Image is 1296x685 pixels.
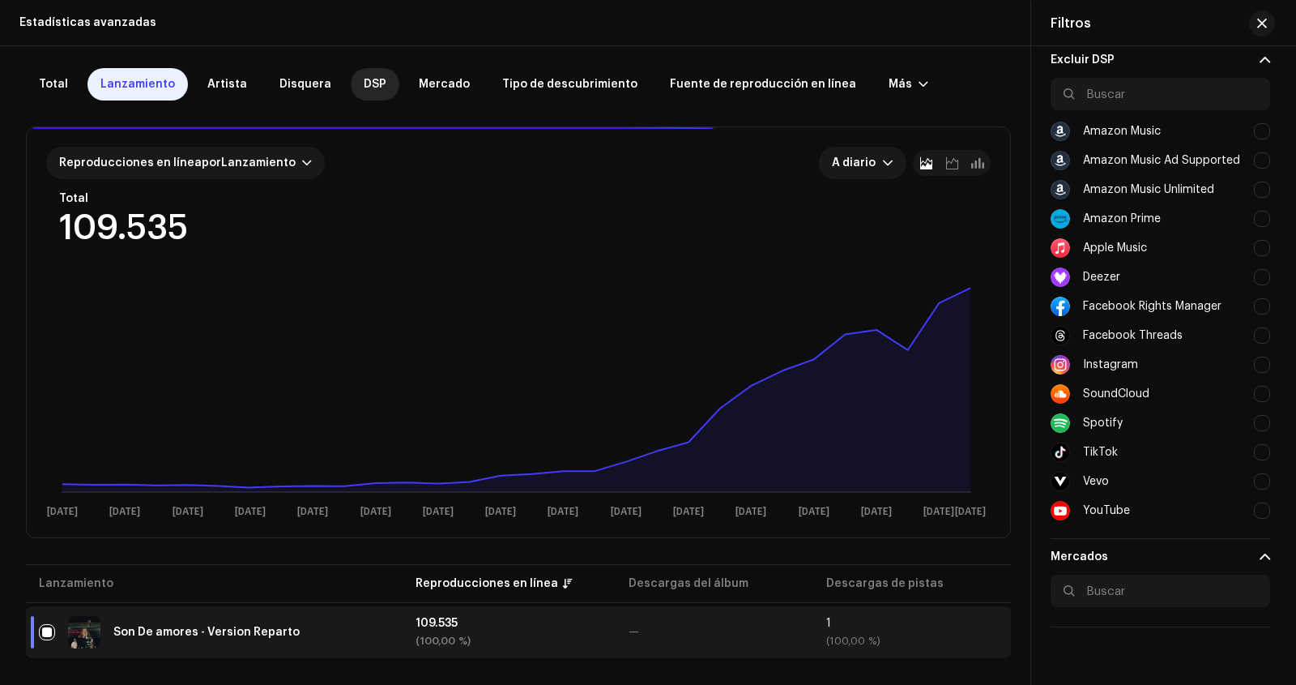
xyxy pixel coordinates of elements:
text: [DATE] [548,507,578,517]
div: Son De amores - Version Reparto [113,627,300,638]
text: [DATE] [673,507,704,517]
text: [DATE] [861,507,892,517]
text: [DATE] [611,507,642,517]
text: [DATE] [485,507,516,517]
text: [DATE] [923,507,954,517]
text: [DATE] [955,507,986,517]
div: 1 [826,618,998,629]
span: Disquera [279,78,331,91]
text: [DATE] [799,507,829,517]
span: A diario [832,147,882,179]
text: [DATE] [360,507,391,517]
span: Mercado [419,78,470,91]
div: 109.535 [416,618,603,629]
div: (100,00 %) [826,636,998,647]
span: Tipo de descubrimiento [502,78,637,91]
text: [DATE] [297,507,328,517]
text: [DATE] [423,507,454,517]
text: [DATE] [735,507,766,517]
span: DSP [364,78,386,91]
span: Reproducciones en línea Lanzamiento [59,157,296,169]
div: Más [889,78,912,91]
div: dropdown trigger [882,147,893,179]
div: — [629,627,800,638]
div: (100,00 %) [416,636,603,647]
span: Fuente de reproducción en línea [670,78,856,91]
